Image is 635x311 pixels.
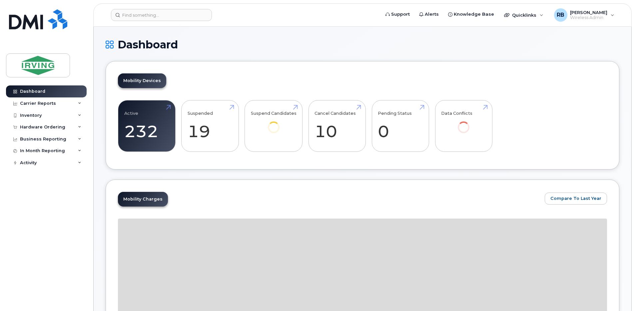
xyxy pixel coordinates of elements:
a: Mobility Devices [118,73,166,88]
h1: Dashboard [106,39,619,50]
a: Cancel Candidates 10 [315,104,359,148]
a: Data Conflicts [441,104,486,142]
a: Suspend Candidates [251,104,297,142]
a: Suspended 19 [188,104,233,148]
a: Active 232 [124,104,169,148]
a: Pending Status 0 [378,104,423,148]
span: Compare To Last Year [550,195,601,202]
button: Compare To Last Year [545,193,607,205]
a: Mobility Charges [118,192,168,207]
